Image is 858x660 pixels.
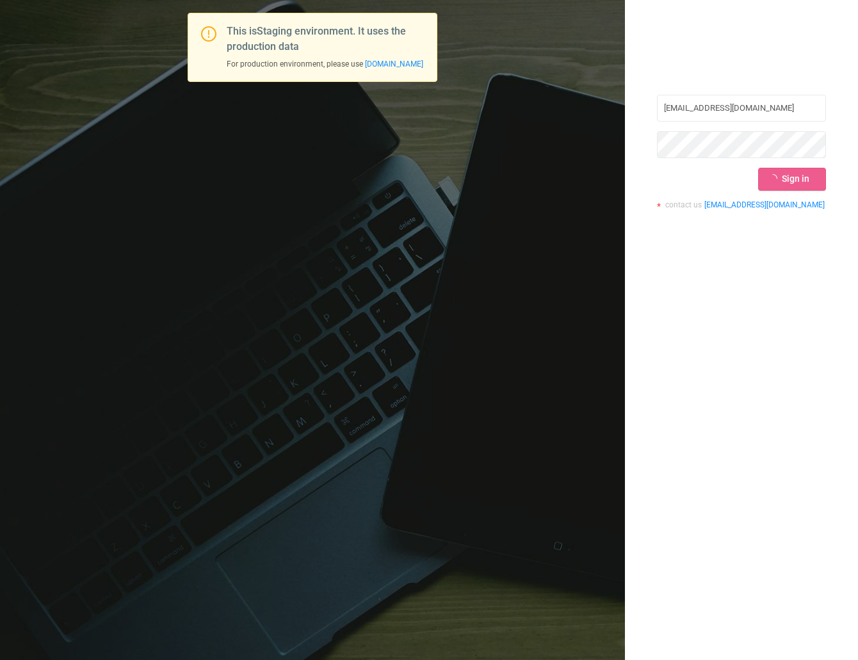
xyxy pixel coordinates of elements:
[227,60,423,68] span: For production environment, please use
[704,200,825,209] a: [EMAIL_ADDRESS][DOMAIN_NAME]
[227,25,406,52] span: This is Staging environment. It uses the production data
[365,60,423,68] a: [DOMAIN_NAME]
[657,95,826,122] input: Username
[201,26,216,42] i: icon: exclamation-circle
[665,200,702,209] span: contact us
